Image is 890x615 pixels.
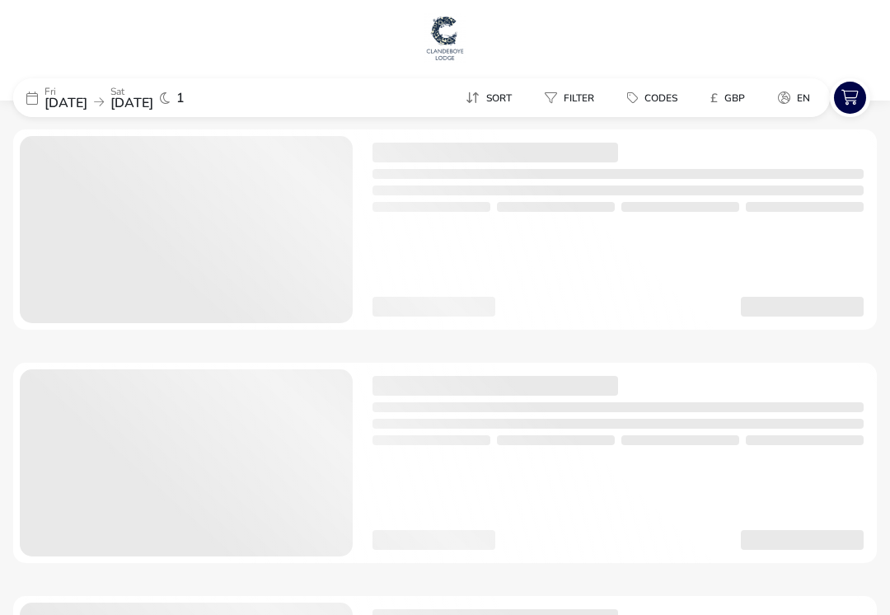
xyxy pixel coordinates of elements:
[765,86,823,110] button: en
[452,86,532,110] naf-pibe-menu-bar-item: Sort
[452,86,525,110] button: Sort
[697,86,765,110] naf-pibe-menu-bar-item: £GBP
[44,94,87,112] span: [DATE]
[44,87,87,96] p: Fri
[13,78,260,117] div: Fri[DATE]Sat[DATE]1
[110,94,153,112] span: [DATE]
[424,13,466,63] img: Main Website
[614,86,691,110] button: Codes
[797,92,810,105] span: en
[110,87,153,96] p: Sat
[564,92,594,105] span: Filter
[176,92,185,105] span: 1
[710,90,718,106] i: £
[765,86,830,110] naf-pibe-menu-bar-item: en
[614,86,697,110] naf-pibe-menu-bar-item: Codes
[644,92,677,105] span: Codes
[697,86,758,110] button: £GBP
[532,86,607,110] button: Filter
[486,92,512,105] span: Sort
[532,86,614,110] naf-pibe-menu-bar-item: Filter
[724,92,745,105] span: GBP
